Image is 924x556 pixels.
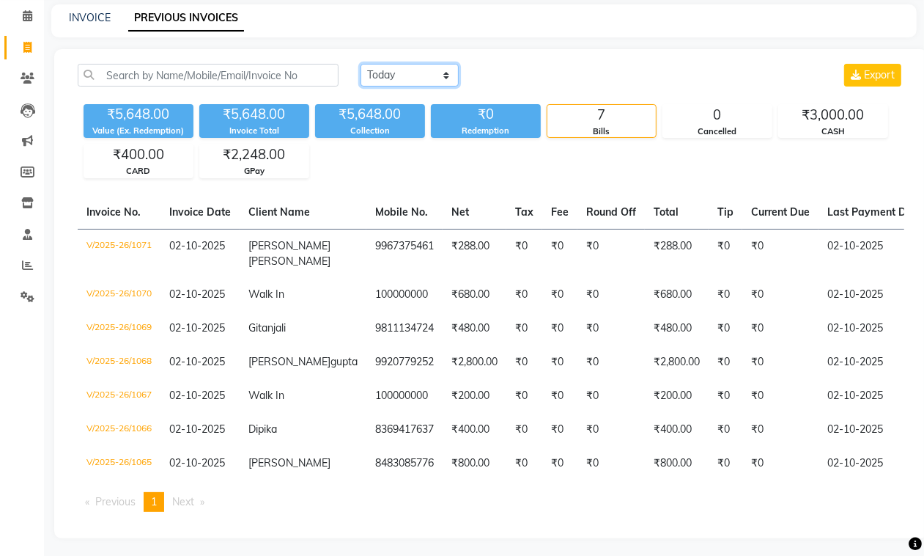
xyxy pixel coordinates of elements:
[779,105,887,125] div: ₹3,000.00
[169,456,225,469] span: 02-10-2025
[586,205,636,219] span: Round Off
[69,11,111,24] a: INVOICE
[547,105,656,125] div: 7
[742,379,818,413] td: ₹0
[709,312,742,345] td: ₹0
[742,345,818,379] td: ₹0
[84,104,193,125] div: ₹5,648.00
[169,321,225,334] span: 02-10-2025
[248,423,277,436] span: Dipika
[248,255,330,268] span: [PERSON_NAME]
[827,205,923,219] span: Last Payment Date
[84,125,193,137] div: Value (Ex. Redemption)
[330,355,358,368] span: gupta
[78,312,160,345] td: V/2025-26/1069
[542,278,577,312] td: ₹0
[645,413,709,447] td: ₹400.00
[742,229,818,278] td: ₹0
[663,125,772,138] div: Cancelled
[506,379,542,413] td: ₹0
[709,278,742,312] td: ₹0
[78,413,160,447] td: V/2025-26/1066
[751,205,810,219] span: Current Due
[506,229,542,278] td: ₹0
[248,321,286,334] span: Gitanjali
[200,145,308,165] div: ₹2,248.00
[506,413,542,447] td: ₹0
[577,345,645,379] td: ₹0
[709,229,742,278] td: ₹0
[199,125,309,137] div: Invoice Total
[248,456,330,469] span: [PERSON_NAME]
[645,229,709,278] td: ₹288.00
[443,229,506,278] td: ₹288.00
[779,125,887,138] div: CASH
[172,495,194,508] span: Next
[366,229,443,278] td: 9967375461
[443,278,506,312] td: ₹680.00
[717,205,733,219] span: Tip
[645,345,709,379] td: ₹2,800.00
[542,379,577,413] td: ₹0
[451,205,469,219] span: Net
[248,205,310,219] span: Client Name
[506,345,542,379] td: ₹0
[506,278,542,312] td: ₹0
[443,413,506,447] td: ₹400.00
[366,379,443,413] td: 100000000
[84,145,193,165] div: ₹400.00
[169,355,225,368] span: 02-10-2025
[663,105,772,125] div: 0
[78,447,160,480] td: V/2025-26/1065
[645,312,709,345] td: ₹480.00
[78,64,339,87] input: Search by Name/Mobile/Email/Invoice No
[248,239,330,252] span: [PERSON_NAME]
[742,312,818,345] td: ₹0
[95,495,136,508] span: Previous
[443,379,506,413] td: ₹200.00
[742,413,818,447] td: ₹0
[151,495,157,508] span: 1
[542,447,577,480] td: ₹0
[542,413,577,447] td: ₹0
[547,125,656,138] div: Bills
[654,205,679,219] span: Total
[864,68,895,81] span: Export
[366,345,443,379] td: 9920779252
[443,312,506,345] td: ₹480.00
[375,205,428,219] span: Mobile No.
[248,288,284,301] span: Walk In
[443,447,506,480] td: ₹800.00
[577,229,645,278] td: ₹0
[78,492,904,512] nav: Pagination
[169,239,225,252] span: 02-10-2025
[315,125,425,137] div: Collection
[84,165,193,178] div: CARD
[709,345,742,379] td: ₹0
[169,423,225,436] span: 02-10-2025
[315,104,425,125] div: ₹5,648.00
[742,447,818,480] td: ₹0
[506,447,542,480] td: ₹0
[645,379,709,413] td: ₹200.00
[169,205,231,219] span: Invoice Date
[542,312,577,345] td: ₹0
[248,355,330,368] span: [PERSON_NAME]
[577,379,645,413] td: ₹0
[577,447,645,480] td: ₹0
[709,413,742,447] td: ₹0
[248,389,284,402] span: Walk In
[78,278,160,312] td: V/2025-26/1070
[78,229,160,278] td: V/2025-26/1071
[366,413,443,447] td: 8369417637
[366,312,443,345] td: 9811134724
[78,345,160,379] td: V/2025-26/1068
[577,312,645,345] td: ₹0
[169,288,225,301] span: 02-10-2025
[645,447,709,480] td: ₹800.00
[86,205,141,219] span: Invoice No.
[709,379,742,413] td: ₹0
[577,278,645,312] td: ₹0
[542,345,577,379] td: ₹0
[645,278,709,312] td: ₹680.00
